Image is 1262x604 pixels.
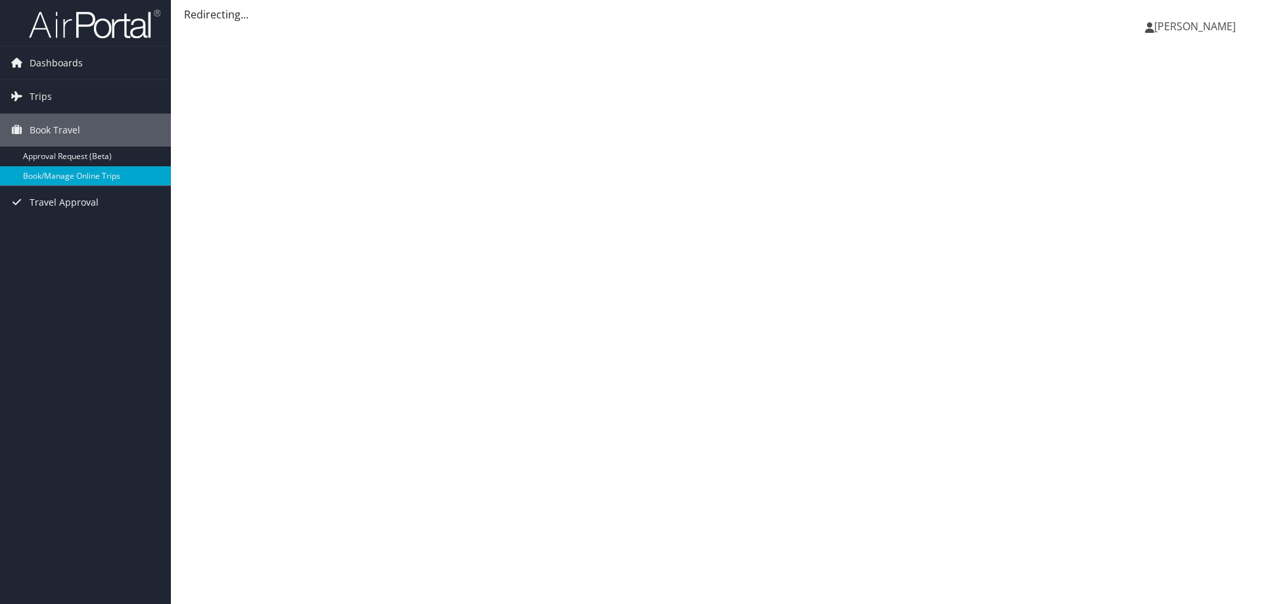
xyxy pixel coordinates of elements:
[30,114,80,147] span: Book Travel
[1145,7,1249,46] a: [PERSON_NAME]
[184,7,1249,22] div: Redirecting...
[1154,19,1236,34] span: [PERSON_NAME]
[30,47,83,80] span: Dashboards
[30,186,99,219] span: Travel Approval
[29,9,160,39] img: airportal-logo.png
[30,80,52,113] span: Trips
